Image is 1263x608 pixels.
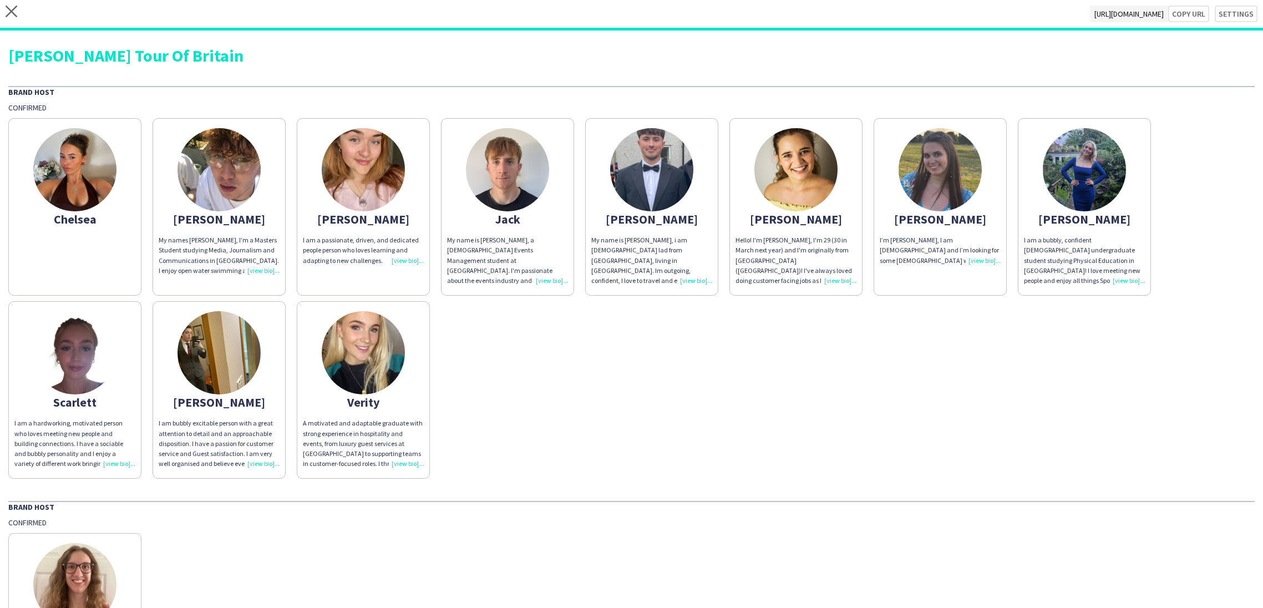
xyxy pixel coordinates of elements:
[1024,235,1145,286] div: I am a bubbly, confident [DEMOGRAPHIC_DATA] undergraduate student studying Physical Education in ...
[177,128,261,211] img: thumb-630e993fd76b2.jpeg
[8,86,1255,97] div: Brand Host
[591,235,712,286] div: My name is [PERSON_NAME], i am [DEMOGRAPHIC_DATA] lad from [GEOGRAPHIC_DATA], living in [GEOGRAPH...
[159,397,280,407] div: [PERSON_NAME]
[1090,6,1168,22] span: [URL][DOMAIN_NAME]
[14,418,135,469] div: I am a hardworking, motivated person who loves meeting new people and building connections. I hav...
[177,311,261,394] img: thumb-1e4fd63c-67e7-4da4-87d0-8026ff360dfe.jpg
[303,235,424,266] div: I am a passionate, driven, and dedicated people person who loves learning and adapting to new cha...
[610,128,693,211] img: thumb-689de7bb1cfe5.png
[736,235,856,286] div: Hello! I'm [PERSON_NAME], I'm 29 (30 in March next year) and I'm originally from [GEOGRAPHIC_DATA...
[8,518,1255,528] div: Confirmed
[303,418,424,469] div: A motivated and adaptable graduate with strong experience in hospitality and events, from luxury ...
[899,128,982,211] img: thumb-689f152c08a4b.jpeg
[33,311,116,394] img: thumb-689db81293fc7.jpeg
[466,128,549,211] img: thumb-689df0de75a25.jpg
[159,235,280,276] div: My names [PERSON_NAME], I’m a Masters Student studying Media, Journalism and Communications in [G...
[14,397,135,407] div: Scarlett
[1024,214,1145,224] div: [PERSON_NAME]
[159,418,280,469] div: I am bubbly excitable person with a great attention to detail and an approachable disposition. I ...
[303,214,424,224] div: [PERSON_NAME]
[754,128,838,211] img: thumb-5d3ed6b73861b.jpg
[8,103,1255,113] div: Confirmed
[33,128,116,211] img: thumb-689fc6a22d3bf.jpeg
[8,47,1255,64] div: [PERSON_NAME] Tour Of Britain
[1215,6,1257,22] button: Settings
[322,311,405,394] img: thumb-689f31bc60211.jpeg
[1043,128,1126,211] img: thumb-689ca63dc304d.jpeg
[880,214,1001,224] div: [PERSON_NAME]
[880,235,1001,266] div: I’m [PERSON_NAME], I am [DEMOGRAPHIC_DATA] and I’m looking for some [DEMOGRAPHIC_DATA] work.
[447,214,568,224] div: Jack
[447,235,568,286] div: My name is [PERSON_NAME], a [DEMOGRAPHIC_DATA] Events Management student at [GEOGRAPHIC_DATA]. I'...
[322,128,405,211] img: thumb-689f08d1e8f4b.jpeg
[736,214,856,224] div: [PERSON_NAME]
[14,214,135,224] div: Chelsea
[591,214,712,224] div: [PERSON_NAME]
[8,501,1255,512] div: Brand Host
[159,214,280,224] div: [PERSON_NAME]
[303,397,424,407] div: Verity
[1168,6,1209,22] button: Copy url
